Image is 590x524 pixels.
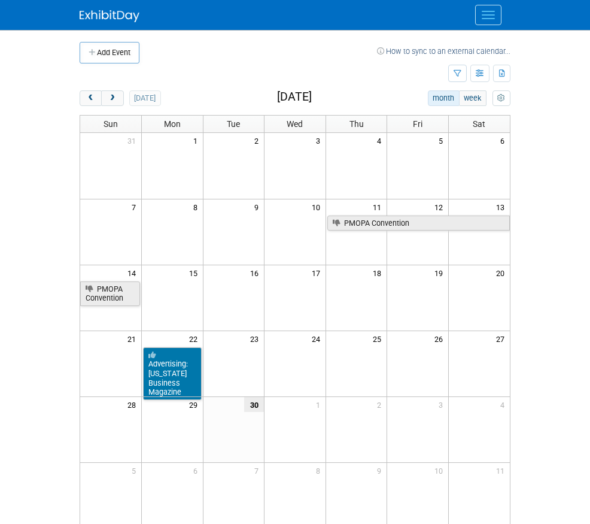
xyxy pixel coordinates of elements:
[188,265,203,280] span: 15
[253,199,264,214] span: 9
[188,397,203,412] span: 29
[188,331,203,346] span: 22
[192,463,203,478] span: 6
[495,265,510,280] span: 20
[459,90,486,106] button: week
[433,331,448,346] span: 26
[311,265,326,280] span: 17
[495,463,510,478] span: 11
[143,347,202,401] a: Advertising: [US_STATE] Business Magazine
[495,199,510,214] span: 13
[376,397,387,412] span: 2
[315,133,326,148] span: 3
[433,265,448,280] span: 19
[327,216,510,231] a: PMOPA Convention
[80,10,139,22] img: ExhibitDay
[349,119,364,129] span: Thu
[249,331,264,346] span: 23
[433,199,448,214] span: 12
[130,199,141,214] span: 7
[413,119,422,129] span: Fri
[253,463,264,478] span: 7
[372,331,387,346] span: 25
[129,90,161,106] button: [DATE]
[277,90,312,104] h2: [DATE]
[80,281,140,306] a: PMOPA Convention
[101,90,123,106] button: next
[192,199,203,214] span: 8
[499,397,510,412] span: 4
[372,265,387,280] span: 18
[126,331,141,346] span: 21
[244,397,264,412] span: 30
[126,265,141,280] span: 14
[492,90,510,106] button: myCustomButton
[104,119,118,129] span: Sun
[227,119,240,129] span: Tue
[433,463,448,478] span: 10
[372,199,387,214] span: 11
[287,119,303,129] span: Wed
[126,397,141,412] span: 28
[164,119,181,129] span: Mon
[475,5,501,25] button: Menu
[499,133,510,148] span: 6
[80,42,139,63] button: Add Event
[130,463,141,478] span: 5
[311,331,326,346] span: 24
[311,199,326,214] span: 10
[80,90,102,106] button: prev
[126,133,141,148] span: 31
[315,397,326,412] span: 1
[428,90,460,106] button: month
[437,133,448,148] span: 5
[315,463,326,478] span: 8
[249,265,264,280] span: 16
[473,119,485,129] span: Sat
[497,95,505,102] i: Personalize Calendar
[377,47,510,56] a: How to sync to an external calendar...
[376,463,387,478] span: 9
[253,133,264,148] span: 2
[437,397,448,412] span: 3
[495,331,510,346] span: 27
[376,133,387,148] span: 4
[192,133,203,148] span: 1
